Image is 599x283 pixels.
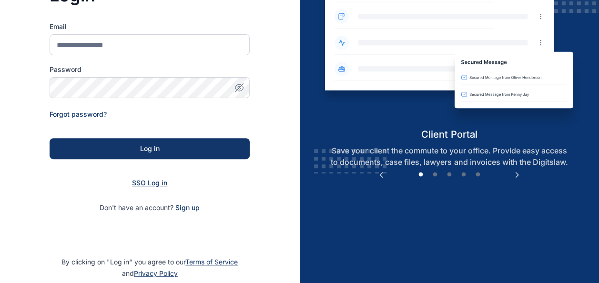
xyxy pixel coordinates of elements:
[445,170,454,180] button: 3
[512,170,522,180] button: Next
[65,144,234,153] div: Log in
[122,269,178,277] span: and
[50,138,250,159] button: Log in
[50,110,107,118] a: Forgot password?
[175,203,200,212] a: Sign up
[430,170,440,180] button: 2
[317,128,581,141] h5: client portal
[50,203,250,212] p: Don't have an account?
[132,179,167,187] a: SSO Log in
[317,145,581,168] p: Save your client the commute to your office. Provide easy access to documents, case files, lawyer...
[50,65,250,74] label: Password
[416,170,426,180] button: 1
[185,258,238,266] a: Terms of Service
[459,170,468,180] button: 4
[50,22,250,31] label: Email
[473,170,483,180] button: 5
[175,203,200,212] span: Sign up
[11,256,288,279] p: By clicking on "Log in" you agree to our
[134,269,178,277] a: Privacy Policy
[376,170,386,180] button: Previous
